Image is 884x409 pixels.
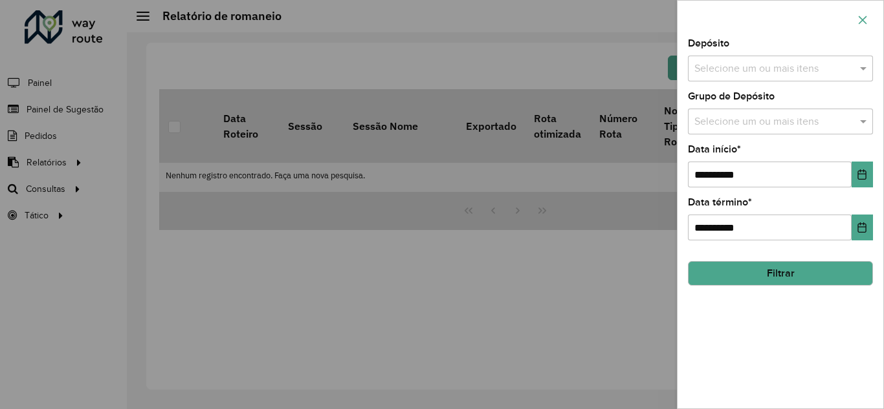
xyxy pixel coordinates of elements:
label: Grupo de Depósito [688,89,775,104]
label: Data término [688,194,752,210]
button: Choose Date [852,162,873,187]
label: Data início [688,142,741,157]
button: Choose Date [852,215,873,240]
button: Filtrar [688,261,873,286]
label: Depósito [688,36,729,51]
